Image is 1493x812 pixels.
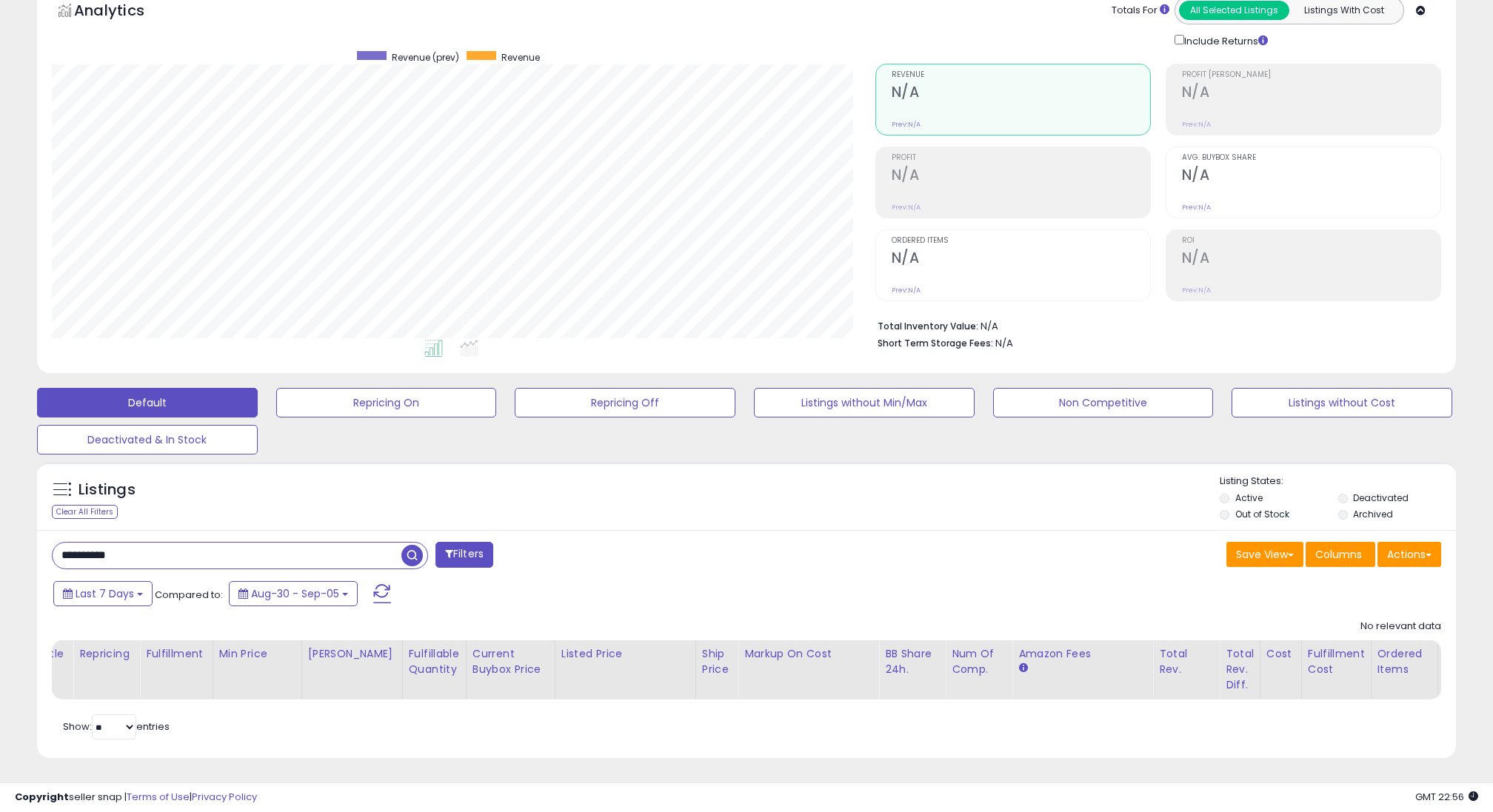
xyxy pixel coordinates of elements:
[1315,547,1362,562] span: Columns
[1182,237,1440,245] span: ROI
[1220,474,1455,489] p: Listing States:
[561,646,689,662] div: Listed Price
[79,480,136,500] h5: Listings
[1415,790,1478,804] span: 2025-09-13 22:56 GMT
[76,586,134,601] span: Last 7 Days
[744,646,872,662] div: Markup on Cost
[63,719,170,734] span: Show: entries
[885,646,939,677] div: BB Share 24h.
[993,388,1214,417] button: Non Competitive
[308,646,396,662] div: [PERSON_NAME]
[1266,646,1295,662] div: Cost
[392,51,459,64] span: Revenue (prev)
[52,505,118,519] div: Clear All Filters
[229,581,358,606] button: Aug-30 - Sep-05
[878,316,1430,334] li: N/A
[276,388,497,417] button: Repricing On
[1360,620,1441,634] div: No relevant data
[1308,646,1365,677] div: Fulfillment Cost
[1018,646,1146,662] div: Amazon Fees
[892,84,1150,104] h2: N/A
[754,388,975,417] button: Listings without Min/Max
[995,336,1013,350] span: N/A
[1182,71,1440,79] span: Profit [PERSON_NAME]
[1353,491,1409,504] label: Deactivated
[1182,154,1440,162] span: Avg. Buybox Share
[1235,491,1263,504] label: Active
[1182,249,1440,269] h2: N/A
[892,237,1150,245] span: Ordered Items
[192,790,257,804] a: Privacy Policy
[1232,388,1452,417] button: Listings without Cost
[1163,32,1286,49] div: Include Returns
[251,586,339,601] span: Aug-30 - Sep-05
[146,646,206,662] div: Fulfillment
[37,388,258,417] button: Default
[472,646,549,677] div: Current Buybox Price
[738,640,879,699] th: The percentage added to the cost of goods (COGS) that forms the calculator for Min & Max prices.
[1182,286,1211,295] small: Prev: N/A
[892,120,921,129] small: Prev: N/A
[79,646,133,662] div: Repricing
[40,646,67,662] div: Title
[1353,508,1393,520] label: Archived
[435,542,493,568] button: Filters
[1377,646,1432,677] div: Ordered Items
[1182,167,1440,187] h2: N/A
[1306,542,1375,567] button: Columns
[952,646,1006,677] div: Num of Comp.
[155,588,223,602] span: Compared to:
[1179,1,1289,20] button: All Selected Listings
[878,320,978,332] b: Total Inventory Value:
[53,581,153,606] button: Last 7 Days
[409,646,460,677] div: Fulfillable Quantity
[515,388,735,417] button: Repricing Off
[1018,662,1027,675] small: Amazon Fees.
[892,203,921,212] small: Prev: N/A
[1182,120,1211,129] small: Prev: N/A
[1289,1,1399,20] button: Listings With Cost
[37,425,258,454] button: Deactivated & In Stock
[127,790,190,804] a: Terms of Use
[15,790,69,804] strong: Copyright
[892,71,1150,79] span: Revenue
[1159,646,1213,677] div: Total Rev.
[702,646,732,677] div: Ship Price
[1226,646,1254,693] div: Total Rev. Diff.
[219,646,295,662] div: Min Price
[892,167,1150,187] h2: N/A
[892,154,1150,162] span: Profit
[892,286,921,295] small: Prev: N/A
[1182,84,1440,104] h2: N/A
[1112,4,1169,18] div: Totals For
[1226,542,1303,567] button: Save View
[1377,542,1441,567] button: Actions
[15,791,257,805] div: seller snap | |
[1235,508,1289,520] label: Out of Stock
[878,337,993,349] b: Short Term Storage Fees:
[1182,203,1211,212] small: Prev: N/A
[892,249,1150,269] h2: N/A
[501,51,540,64] span: Revenue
